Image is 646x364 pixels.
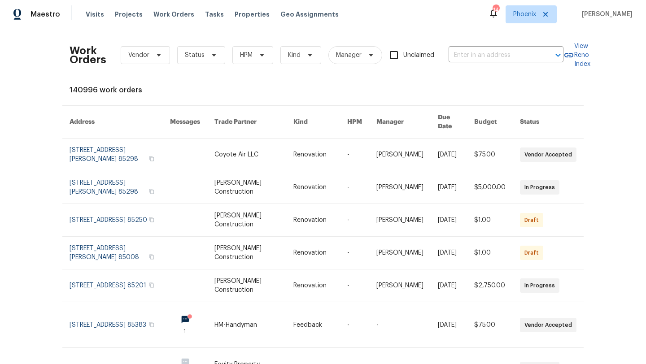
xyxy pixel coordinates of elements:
[86,10,104,19] span: Visits
[235,10,270,19] span: Properties
[340,204,369,237] td: -
[286,237,340,269] td: Renovation
[513,10,536,19] span: Phoenix
[286,139,340,171] td: Renovation
[115,10,143,19] span: Projects
[369,269,431,302] td: [PERSON_NAME]
[207,106,286,139] th: Trade Partner
[513,106,584,139] th: Status
[340,237,369,269] td: -
[467,106,513,139] th: Budget
[369,204,431,237] td: [PERSON_NAME]
[62,106,163,139] th: Address
[431,106,467,139] th: Due Date
[340,139,369,171] td: -
[578,10,633,19] span: [PERSON_NAME]
[70,86,576,95] div: 140996 work orders
[148,321,156,329] button: Copy Address
[286,302,340,348] td: Feedback
[207,269,286,302] td: [PERSON_NAME] Construction
[280,10,339,19] span: Geo Assignments
[163,106,207,139] th: Messages
[340,171,369,204] td: -
[148,281,156,289] button: Copy Address
[207,204,286,237] td: [PERSON_NAME] Construction
[128,51,149,60] span: Vendor
[31,10,60,19] span: Maestro
[449,48,538,62] input: Enter in an address
[153,10,194,19] span: Work Orders
[240,51,253,60] span: HPM
[286,171,340,204] td: Renovation
[552,49,564,61] button: Open
[369,106,431,139] th: Manager
[148,187,156,195] button: Copy Address
[286,204,340,237] td: Renovation
[340,302,369,348] td: -
[148,216,156,224] button: Copy Address
[288,51,301,60] span: Kind
[563,42,590,69] a: View Reno Index
[369,237,431,269] td: [PERSON_NAME]
[205,11,224,17] span: Tasks
[207,171,286,204] td: [PERSON_NAME] Construction
[369,139,431,171] td: [PERSON_NAME]
[148,253,156,261] button: Copy Address
[369,302,431,348] td: -
[403,51,434,60] span: Unclaimed
[369,171,431,204] td: [PERSON_NAME]
[148,155,156,163] button: Copy Address
[336,51,362,60] span: Manager
[286,106,340,139] th: Kind
[207,139,286,171] td: Coyote Air LLC
[70,46,106,64] h2: Work Orders
[340,106,369,139] th: HPM
[493,5,499,14] div: 14
[185,51,205,60] span: Status
[286,269,340,302] td: Renovation
[207,302,286,348] td: HM-Handyman
[340,269,369,302] td: -
[207,237,286,269] td: [PERSON_NAME] Construction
